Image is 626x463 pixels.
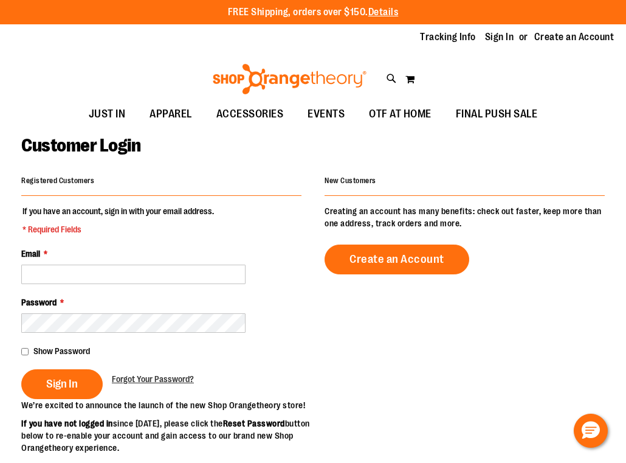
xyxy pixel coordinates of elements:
[21,176,94,185] strong: Registered Customers
[534,30,614,44] a: Create an Account
[21,298,57,307] span: Password
[456,100,538,128] span: FINAL PUSH SALE
[349,252,444,266] span: Create an Account
[368,7,399,18] a: Details
[21,369,103,399] button: Sign In
[112,374,194,384] span: Forgot Your Password?
[21,135,140,156] span: Customer Login
[21,205,215,235] legend: If you have an account, sign in with your email address.
[485,30,514,44] a: Sign In
[33,346,90,356] span: Show Password
[325,176,376,185] strong: New Customers
[574,414,608,448] button: Hello, have a question? Let’s chat.
[46,377,78,391] span: Sign In
[137,100,204,128] a: APPAREL
[21,417,313,454] p: since [DATE], please click the button below to re-enable your account and gain access to our bran...
[325,205,605,229] p: Creating an account has many benefits: check out faster, keep more than one address, track orders...
[77,100,138,128] a: JUST IN
[112,373,194,385] a: Forgot Your Password?
[21,419,113,428] strong: If you have not logged in
[444,100,550,128] a: FINAL PUSH SALE
[89,100,126,128] span: JUST IN
[325,245,469,274] a: Create an Account
[216,100,284,128] span: ACCESSORIES
[420,30,476,44] a: Tracking Info
[228,5,399,19] p: FREE Shipping, orders over $150.
[21,249,40,259] span: Email
[369,100,432,128] span: OTF AT HOME
[295,100,357,128] a: EVENTS
[357,100,444,128] a: OTF AT HOME
[150,100,192,128] span: APPAREL
[308,100,345,128] span: EVENTS
[223,419,285,428] strong: Reset Password
[211,64,368,94] img: Shop Orangetheory
[204,100,296,128] a: ACCESSORIES
[22,223,214,235] span: * Required Fields
[21,399,313,411] p: We’re excited to announce the launch of the new Shop Orangetheory store!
